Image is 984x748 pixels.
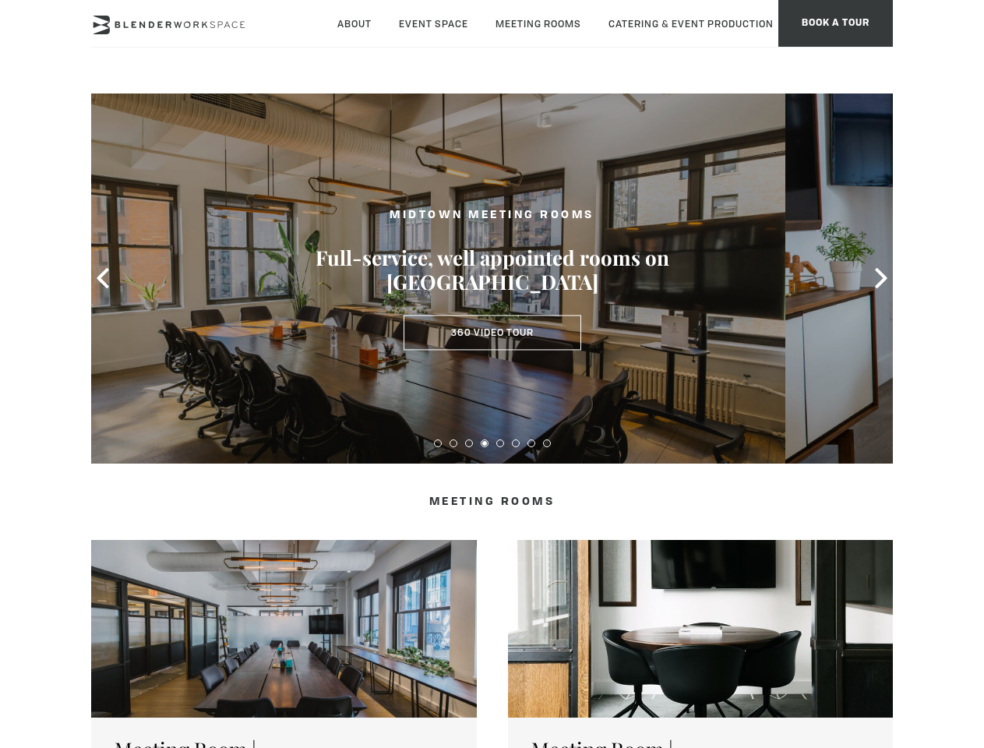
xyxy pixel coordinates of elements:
[313,206,672,226] h2: MIDTOWN MEETING ROOMS
[704,549,984,748] iframe: Chat Widget
[169,495,815,509] h4: Meeting Rooms
[404,315,581,351] a: 360 Video Tour
[313,246,672,295] h3: Full-service, well appointed rooms on [GEOGRAPHIC_DATA]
